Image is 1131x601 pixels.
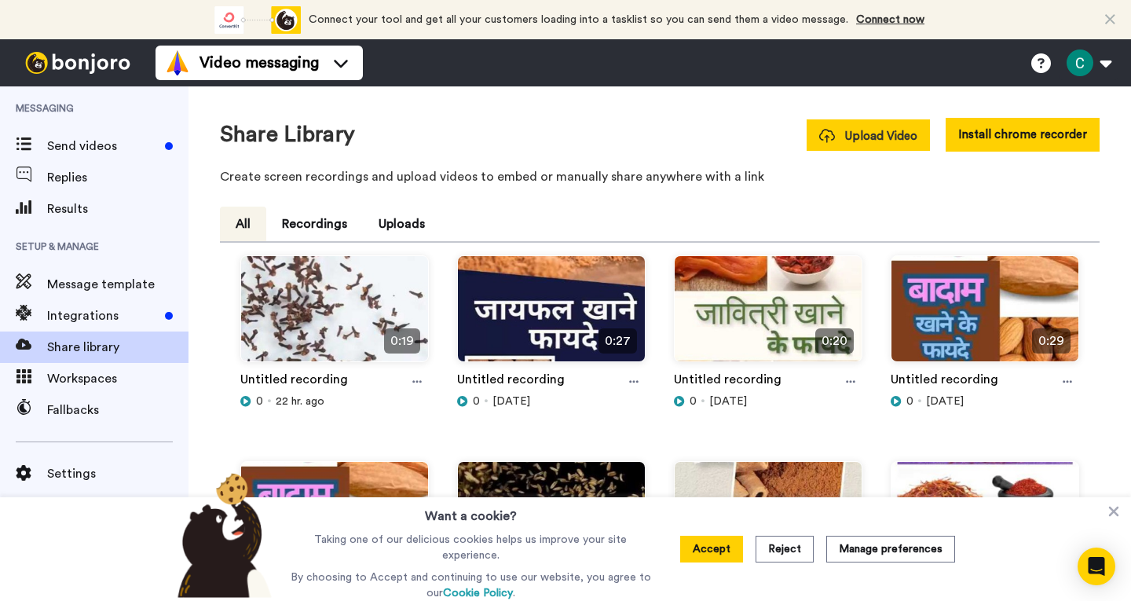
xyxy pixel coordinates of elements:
p: By choosing to Accept and continuing to use our website, you agree to our . [287,570,655,601]
span: Connect your tool and get all your customers loading into a tasklist so you can send them a video... [309,14,848,25]
button: Upload Video [807,119,930,151]
span: Results [47,200,188,218]
img: bear-with-cookie.png [163,472,280,598]
button: Manage preferences [826,536,955,563]
button: Uploads [363,207,441,241]
button: Reject [756,536,814,563]
img: a30f4256-99d5-4db0-b844-76b93e4e2154_thumbnail_source_1755235901.jpg [891,256,1078,375]
span: 0:27 [598,328,637,354]
img: 8be774d3-974a-4878-8772-f59379cce944_thumbnail_source_1755235891.jpg [241,462,428,581]
img: a0ea14dc-bff0-443f-904a-4ab8e5548802_thumbnail_source_1754976439.jpg [891,462,1078,581]
span: Workspaces [47,369,188,388]
span: 0 [906,394,913,409]
button: Recordings [266,207,363,241]
button: Install chrome recorder [946,118,1100,152]
span: 0:19 [384,328,420,354]
h1: Share Library [220,123,355,147]
div: animation [214,6,301,34]
div: 22 hr. ago [240,394,429,409]
span: Replies [47,168,188,187]
span: Integrations [47,306,159,325]
span: 0 [473,394,480,409]
div: [DATE] [891,394,1079,409]
span: Upload Video [819,128,917,145]
img: b785d6fe-5291-4cdf-8dca-00c1bdb32a46_thumbnail_source_1755498311.jpg [241,256,428,375]
span: Send videos [47,137,159,156]
img: 2516d301-bc90-4411-a95d-de192ff4f48e_thumbnail_source_1755148764.jpg [458,462,645,581]
p: Taking one of our delicious cookies helps us improve your site experience. [287,532,655,563]
img: 68c4e379-534d-4ad6-9c6f-293445bf44ee_thumbnail_source_1755061358.jpg [675,462,862,581]
span: 0 [256,394,263,409]
div: Open Intercom Messenger [1078,548,1115,585]
a: Cookie Policy [443,588,513,599]
button: All [220,207,266,241]
a: Connect now [856,14,924,25]
div: [DATE] [674,394,862,409]
span: Share library [47,338,188,357]
h3: Want a cookie? [425,497,517,526]
span: 0:29 [1032,328,1071,354]
span: 0:20 [815,328,854,354]
button: Accept [680,536,743,563]
span: Fallbacks [47,401,188,420]
a: Untitled recording [240,370,348,394]
div: [DATE] [457,394,646,409]
p: Create screen recordings and upload videos to embed or manually share anywhere with a link [220,167,1100,186]
a: Untitled recording [674,370,781,394]
span: 0 [690,394,697,409]
span: Settings [47,464,188,483]
span: Video messaging [199,52,319,74]
img: cadf25fc-faad-4443-a14c-90ae50568ca4_thumbnail_source_1755321770.jpg [675,256,862,375]
img: vm-color.svg [165,50,190,75]
span: Message template [47,275,188,294]
a: Untitled recording [891,370,998,394]
a: Untitled recording [457,370,565,394]
img: d81a0065-9017-4e58-83d5-6a957cc8bdef_thumbnail_source_1755407806.jpg [458,256,645,375]
img: bj-logo-header-white.svg [19,52,137,74]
